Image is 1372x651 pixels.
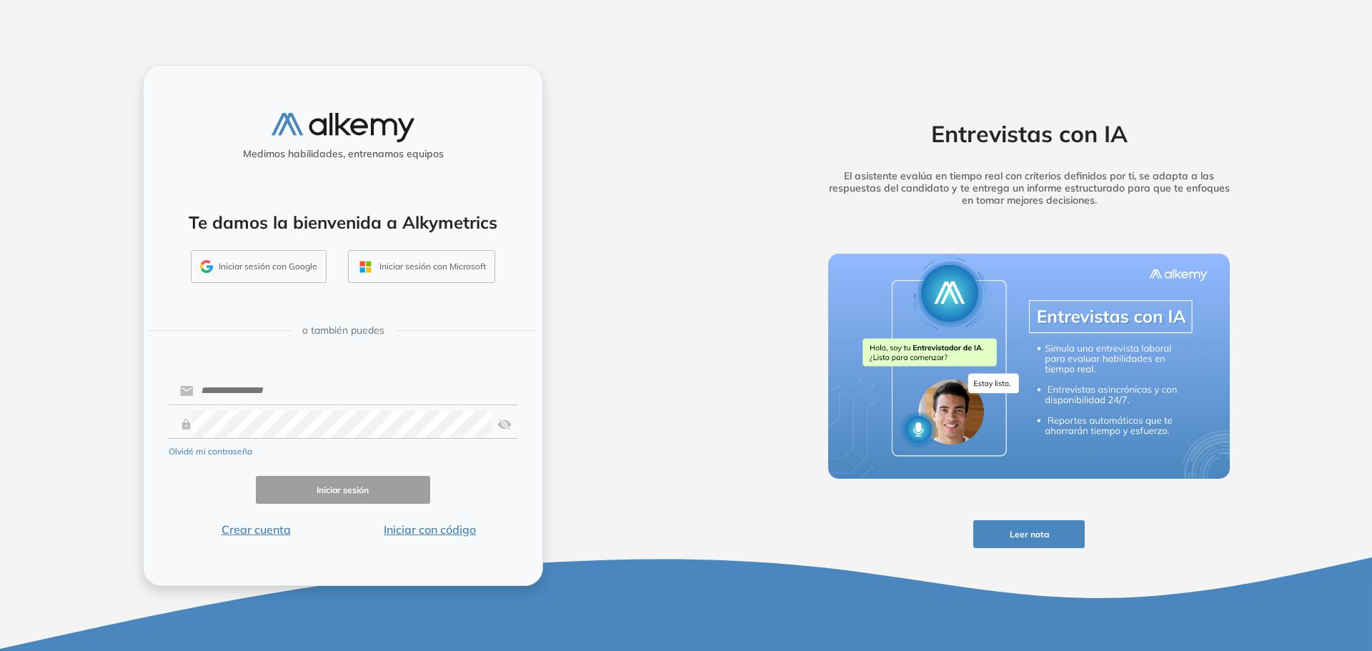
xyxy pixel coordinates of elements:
[806,120,1252,147] h2: Entrevistas con IA
[272,113,414,142] img: logo-alkemy
[357,259,374,275] img: OUTLOOK_ICON
[497,411,512,438] img: asd
[256,476,430,504] button: Iniciar sesión
[828,254,1230,479] img: img-more-info
[191,250,327,283] button: Iniciar sesión con Google
[169,445,252,458] button: Olvidé mi contraseña
[343,521,517,538] button: Iniciar con código
[1115,485,1372,651] iframe: Chat Widget
[806,170,1252,206] h5: El asistente evalúa en tiempo real con criterios definidos por ti, se adapta a las respuestas del...
[149,148,537,160] h5: Medimos habilidades, entrenamos equipos
[1115,485,1372,651] div: Widget de chat
[169,521,343,538] button: Crear cuenta
[162,212,524,233] h4: Te damos la bienvenida a Alkymetrics
[348,250,495,283] button: Iniciar sesión con Microsoft
[200,260,213,273] img: GMAIL_ICON
[973,520,1085,548] button: Leer nota
[302,323,384,338] span: o también puedes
